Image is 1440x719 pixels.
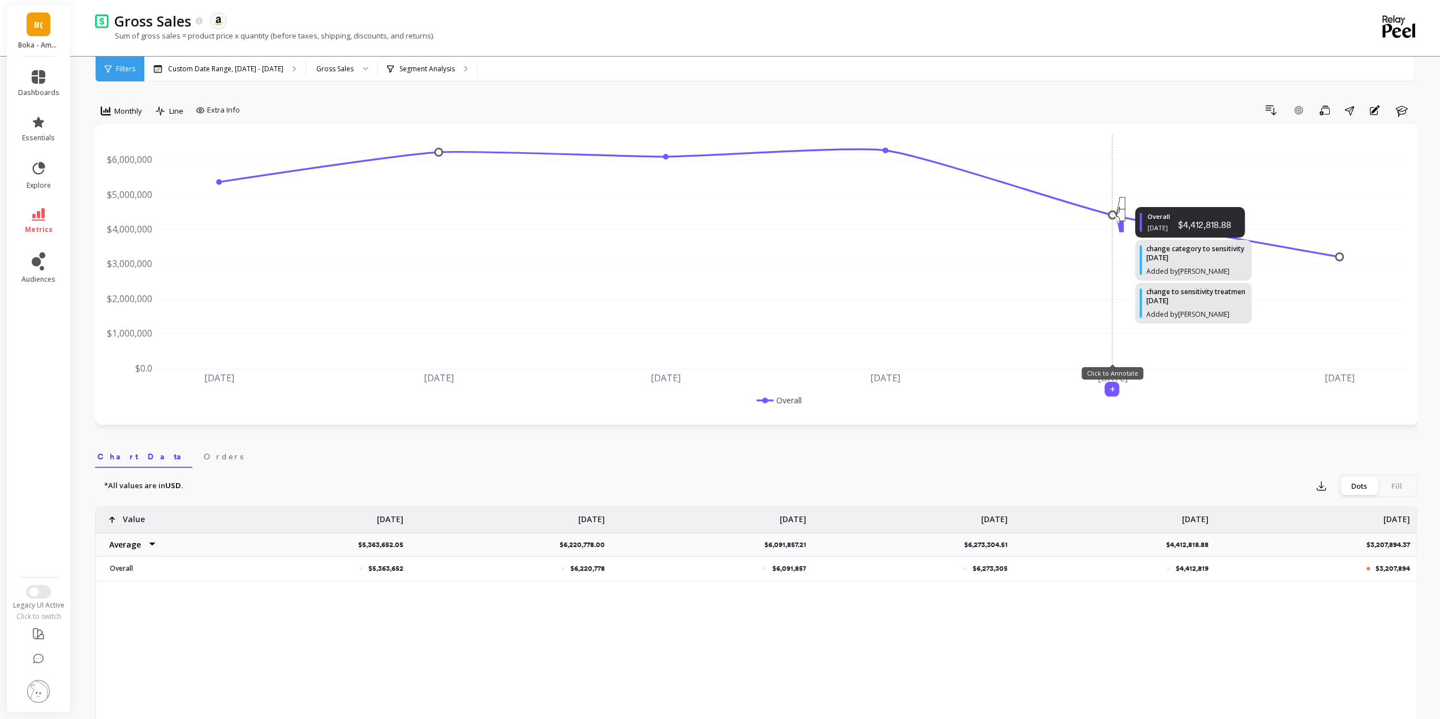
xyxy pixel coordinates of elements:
[26,585,51,599] button: Switch to New UI
[1182,507,1209,525] p: [DATE]
[27,680,50,703] img: profile picture
[97,451,190,462] span: Chart Data
[1383,507,1410,525] p: [DATE]
[114,106,142,117] span: Monthly
[1378,477,1415,495] div: Fill
[560,540,612,549] p: $6,220,778.00
[779,507,806,525] p: [DATE]
[123,507,145,525] p: Value
[772,564,806,573] p: $6,091,857
[34,18,43,31] span: B(
[7,612,71,621] div: Click to switch
[316,63,354,74] div: Gross Sales
[22,275,55,284] span: audiences
[95,442,1417,468] nav: Tabs
[578,507,605,525] p: [DATE]
[204,451,243,462] span: Orders
[399,64,455,74] p: Segment Analysis
[368,564,403,573] p: $5,363,652
[764,540,813,549] p: $6,091,857.21
[377,507,403,525] p: [DATE]
[7,601,71,610] div: Legacy UI Active
[114,11,191,31] p: Gross Sales
[570,564,605,573] p: $6,220,778
[981,507,1007,525] p: [DATE]
[1375,564,1410,573] p: $3,207,894
[25,225,53,234] span: metrics
[104,480,183,492] p: *All values are in
[165,480,183,490] strong: USD.
[18,88,59,97] span: dashboards
[964,540,1014,549] p: $6,273,304.51
[116,64,135,74] span: Filters
[1176,564,1209,573] p: $4,412,819
[358,540,410,549] p: $5,363,652.05
[1366,540,1417,549] p: $3,207,894.37
[95,14,109,28] img: header icon
[95,31,435,41] p: Sum of gross sales = product price x quantity (before taxes, shipping, discounts, and returns).
[27,181,51,190] span: explore
[22,134,55,143] span: essentials
[169,106,183,117] span: Line
[168,64,283,74] p: Custom Date Range, [DATE] - [DATE]
[972,564,1007,573] p: $6,273,305
[213,16,223,26] img: api.amazon.svg
[1340,477,1378,495] div: Dots
[18,41,59,50] p: Boka - Amazon (Essor)
[207,105,240,116] span: Extra Info
[103,564,202,573] p: Overall
[1166,540,1215,549] p: $4,412,818.88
